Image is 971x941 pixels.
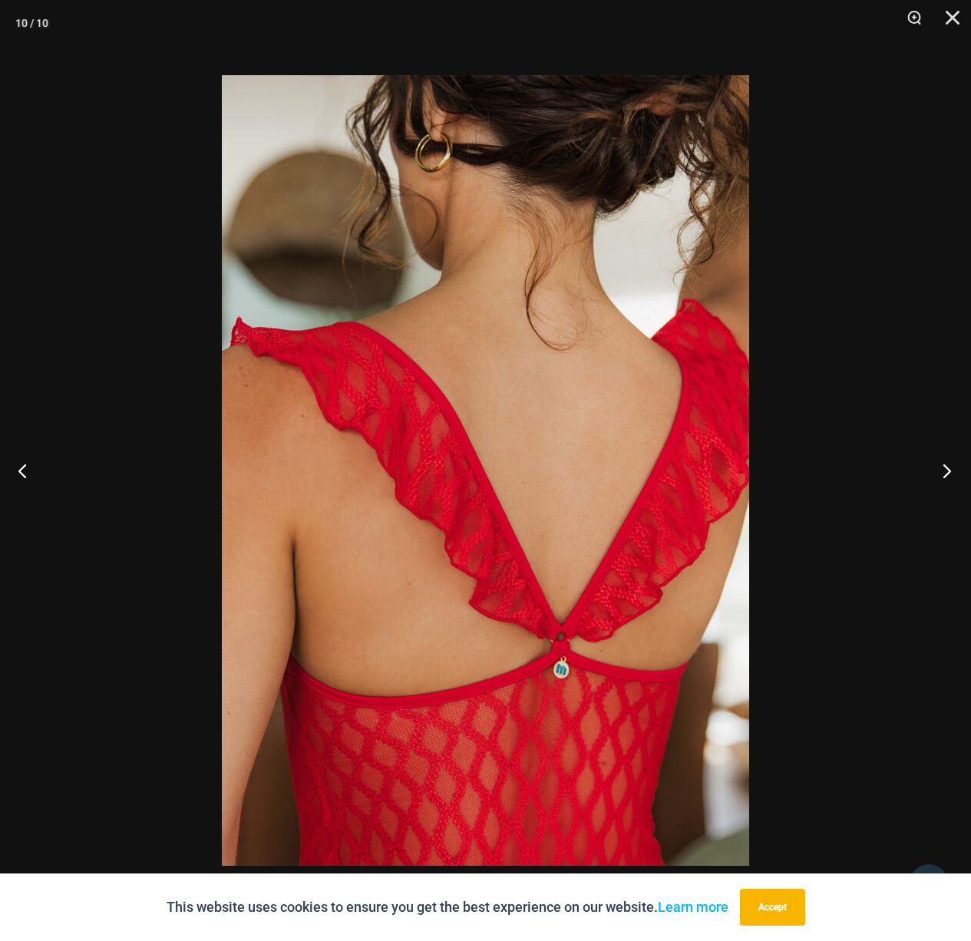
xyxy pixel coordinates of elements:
[913,432,971,509] button: Next
[15,12,48,35] div: 10 / 10
[222,75,749,866] img: Sometimes Red 587 Dress 07
[740,889,805,926] button: Accept
[167,896,728,919] p: This website uses cookies to ensure you get the best experience on our website.
[658,899,728,915] a: Learn more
